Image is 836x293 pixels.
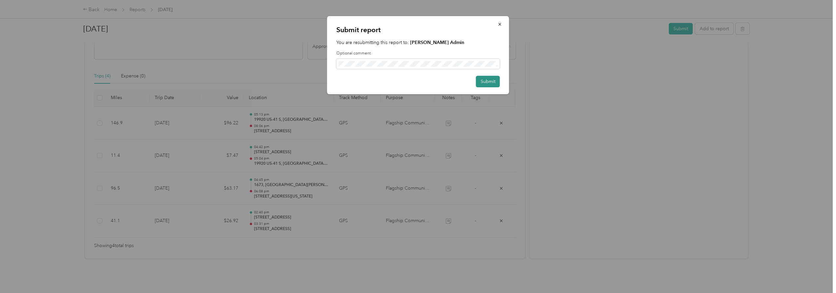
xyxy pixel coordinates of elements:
[336,39,500,46] p: You are resubmitting this report to:
[336,25,500,34] p: Submit report
[476,76,500,87] button: Submit
[410,40,464,45] strong: [PERSON_NAME] Admin
[336,51,500,56] label: Optional comment
[799,256,836,293] iframe: Everlance-gr Chat Button Frame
